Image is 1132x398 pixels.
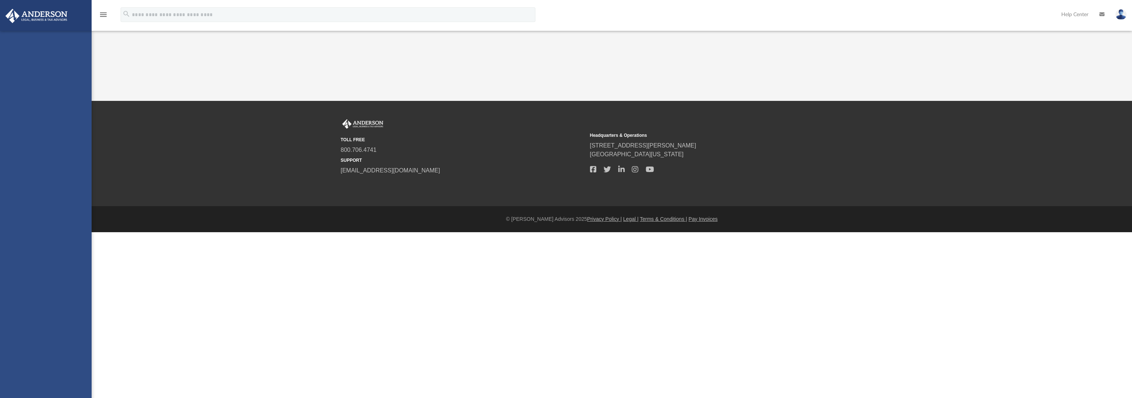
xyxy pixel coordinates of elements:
a: Legal | [623,216,639,222]
img: Anderson Advisors Platinum Portal [341,119,385,129]
i: search [122,10,130,18]
img: Anderson Advisors Platinum Portal [3,9,70,23]
a: [GEOGRAPHIC_DATA][US_STATE] [590,151,684,157]
i: menu [99,10,108,19]
a: Terms & Conditions | [640,216,687,222]
a: menu [99,14,108,19]
a: [EMAIL_ADDRESS][DOMAIN_NAME] [341,167,440,174]
small: SUPPORT [341,157,585,164]
small: TOLL FREE [341,136,585,143]
a: Pay Invoices [689,216,718,222]
a: [STREET_ADDRESS][PERSON_NAME] [590,142,696,149]
a: Privacy Policy | [587,216,622,222]
img: User Pic [1116,9,1127,20]
div: © [PERSON_NAME] Advisors 2025 [92,215,1132,223]
small: Headquarters & Operations [590,132,834,139]
a: 800.706.4741 [341,147,377,153]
